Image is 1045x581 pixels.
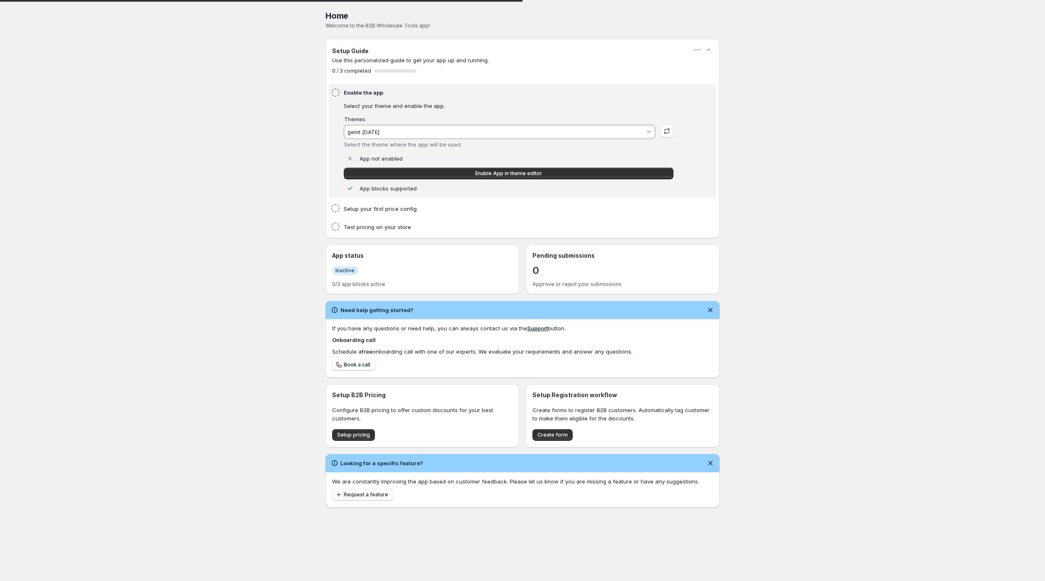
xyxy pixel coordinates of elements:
[332,489,393,500] button: Request a feature
[332,251,513,260] h3: App status
[527,325,548,332] a: Support
[360,184,417,193] p: App blocks supported
[337,432,370,438] span: Setup pricing
[332,359,375,371] a: Book a call
[532,391,713,399] h3: Setup Registration workflow
[344,491,388,498] span: Request a feature
[340,459,423,467] h2: Looking for a specific feature?
[332,347,713,356] div: Schedule a onboarding call with one of our experts. We evaluate your requirements and answer any ...
[332,56,713,64] p: Use this personalized guide to get your app up and running.
[705,304,716,316] button: Dismiss notification
[340,306,413,314] h2: Need help getting started?
[344,88,676,97] h4: Enable the app
[532,429,573,441] button: Create form
[332,47,369,55] h3: Setup Guide
[360,154,403,163] p: App not enabled
[475,170,542,177] span: Enable App in theme editor
[332,68,371,74] span: 0 / 3 completed
[335,267,355,274] span: Inactive
[332,429,375,441] button: Setup pricing
[532,251,713,260] h3: Pending submissions
[332,391,513,399] h3: Setup B2B Pricing
[344,168,673,179] a: Enable App in theme editor
[344,223,676,231] h4: Test pricing on your store
[362,348,372,355] b: free
[332,336,713,344] h4: Onboarding call
[332,281,513,288] p: 0/3 app blocks active
[532,281,713,288] p: Approve or reject your submissions
[344,205,676,213] h4: Setup your first price config
[344,102,673,110] p: Select your theme and enable the app.
[344,141,656,148] div: Select the theme where the app will be used
[332,324,713,332] div: If you have any questions or need help, you can always contact us via the button.
[344,116,365,122] label: Themes
[326,22,719,29] p: Welcome to the B2B Wholesale Tools app!
[332,406,513,422] p: Configure B2B pricing to offer custom discounts for your best customers.
[537,432,568,438] span: Create form
[705,457,716,469] button: Dismiss notification
[332,477,713,486] p: We are constantly improving the app based on customer feedback. Please let us know if you are mis...
[532,406,713,422] p: Create forms to register B2B customers. Automatically tag customer to make them eligible for the ...
[326,11,348,21] span: Home
[332,266,358,275] a: InfoInactive
[532,264,539,277] a: 0
[344,361,370,368] span: Book a call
